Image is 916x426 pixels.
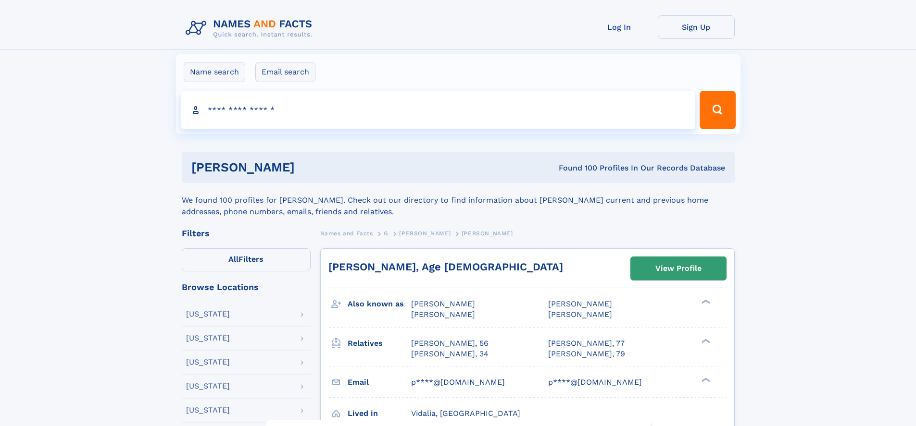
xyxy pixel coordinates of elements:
[700,91,735,129] button: Search Button
[348,296,411,312] h3: Also known as
[411,299,475,308] span: [PERSON_NAME]
[548,338,625,349] a: [PERSON_NAME], 77
[186,382,230,390] div: [US_STATE]
[182,283,311,292] div: Browse Locations
[348,374,411,390] h3: Email
[348,405,411,422] h3: Lived in
[182,248,311,271] label: Filters
[411,338,489,349] a: [PERSON_NAME], 56
[658,15,735,39] a: Sign Up
[462,230,513,237] span: [PERSON_NAME]
[411,349,489,359] a: [PERSON_NAME], 34
[328,261,563,273] a: [PERSON_NAME], Age [DEMOGRAPHIC_DATA]
[581,15,658,39] a: Log In
[384,227,389,239] a: G
[191,161,427,173] h1: [PERSON_NAME]
[427,163,725,173] div: Found 100 Profiles In Our Records Database
[182,183,735,218] div: We found 100 profiles for [PERSON_NAME]. Check out our directory to find information about [PERSO...
[631,257,726,280] a: View Profile
[181,91,696,129] input: search input
[255,62,315,82] label: Email search
[384,230,389,237] span: G
[186,406,230,414] div: [US_STATE]
[699,338,711,344] div: ❯
[184,62,245,82] label: Name search
[348,335,411,352] h3: Relatives
[182,15,320,41] img: Logo Names and Facts
[699,377,711,383] div: ❯
[655,257,702,280] div: View Profile
[548,299,612,308] span: [PERSON_NAME]
[186,358,230,366] div: [US_STATE]
[228,255,238,264] span: All
[411,310,475,319] span: [PERSON_NAME]
[320,227,373,239] a: Names and Facts
[699,299,711,305] div: ❯
[548,310,612,319] span: [PERSON_NAME]
[548,349,625,359] a: [PERSON_NAME], 79
[182,229,311,238] div: Filters
[186,334,230,342] div: [US_STATE]
[399,230,451,237] span: [PERSON_NAME]
[186,310,230,318] div: [US_STATE]
[411,409,520,418] span: Vidalia, [GEOGRAPHIC_DATA]
[399,227,451,239] a: [PERSON_NAME]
